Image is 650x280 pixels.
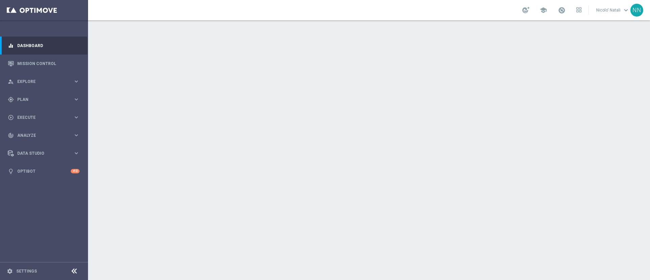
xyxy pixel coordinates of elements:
[73,150,80,156] i: keyboard_arrow_right
[16,269,37,273] a: Settings
[8,132,73,138] div: Analyze
[7,169,80,174] button: lightbulb Optibot +10
[8,55,80,72] div: Mission Control
[73,114,80,121] i: keyboard_arrow_right
[7,151,80,156] button: Data Studio keyboard_arrow_right
[17,55,80,72] a: Mission Control
[595,5,630,15] a: Nicolo' Natalikeyboard_arrow_down
[17,162,71,180] a: Optibot
[7,133,80,138] button: track_changes Analyze keyboard_arrow_right
[622,6,630,14] span: keyboard_arrow_down
[8,96,73,103] div: Plan
[17,133,73,137] span: Analyze
[8,37,80,55] div: Dashboard
[7,43,80,48] button: equalizer Dashboard
[71,169,80,173] div: +10
[17,151,73,155] span: Data Studio
[8,132,14,138] i: track_changes
[73,78,80,85] i: keyboard_arrow_right
[17,115,73,120] span: Execute
[7,268,13,274] i: settings
[7,97,80,102] button: gps_fixed Plan keyboard_arrow_right
[540,6,547,14] span: school
[7,115,80,120] button: play_circle_outline Execute keyboard_arrow_right
[8,150,73,156] div: Data Studio
[8,79,14,85] i: person_search
[73,132,80,138] i: keyboard_arrow_right
[17,80,73,84] span: Explore
[8,43,14,49] i: equalizer
[73,96,80,103] i: keyboard_arrow_right
[8,114,14,121] i: play_circle_outline
[630,4,643,17] div: NN
[8,96,14,103] i: gps_fixed
[17,37,80,55] a: Dashboard
[7,61,80,66] button: Mission Control
[8,79,73,85] div: Explore
[7,79,80,84] button: person_search Explore keyboard_arrow_right
[8,168,14,174] i: lightbulb
[8,162,80,180] div: Optibot
[17,98,73,102] span: Plan
[8,114,73,121] div: Execute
